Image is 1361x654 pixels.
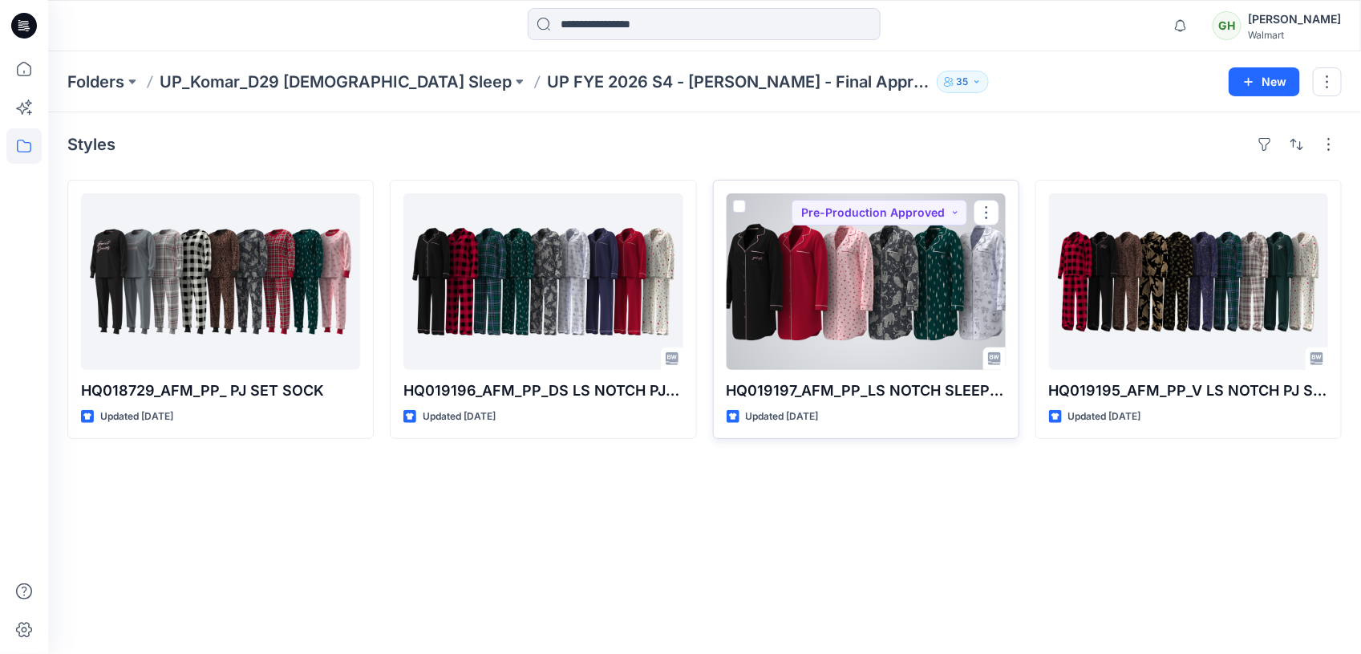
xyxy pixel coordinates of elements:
a: HQ019197_AFM_PP_LS NOTCH SLEEPSHIRT [727,193,1006,370]
p: UP FYE 2026 S4 - [PERSON_NAME] - Final Approval Board [547,71,930,93]
p: Updated [DATE] [100,408,173,425]
p: HQ018729_AFM_PP_ PJ SET SOCK [81,380,360,402]
a: HQ019196_AFM_PP_DS LS NOTCH PJ SET [403,193,683,370]
div: GH [1213,11,1242,40]
p: HQ019195_AFM_PP_V LS NOTCH PJ SET [1049,380,1328,402]
p: 35 [957,73,969,91]
a: HQ019195_AFM_PP_V LS NOTCH PJ SET [1049,193,1328,370]
button: 35 [937,71,989,93]
a: UP_Komar_D29 [DEMOGRAPHIC_DATA] Sleep [160,71,512,93]
a: Folders [67,71,124,93]
button: New [1229,67,1300,96]
p: Updated [DATE] [423,408,496,425]
p: HQ019197_AFM_PP_LS NOTCH SLEEPSHIRT [727,380,1006,402]
p: Updated [DATE] [746,408,819,425]
a: HQ018729_AFM_PP_ PJ SET SOCK [81,193,360,370]
p: HQ019196_AFM_PP_DS LS NOTCH PJ SET [403,380,683,402]
div: [PERSON_NAME] [1248,10,1341,29]
p: Updated [DATE] [1068,408,1141,425]
div: Walmart [1248,29,1341,41]
h4: Styles [67,135,115,154]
